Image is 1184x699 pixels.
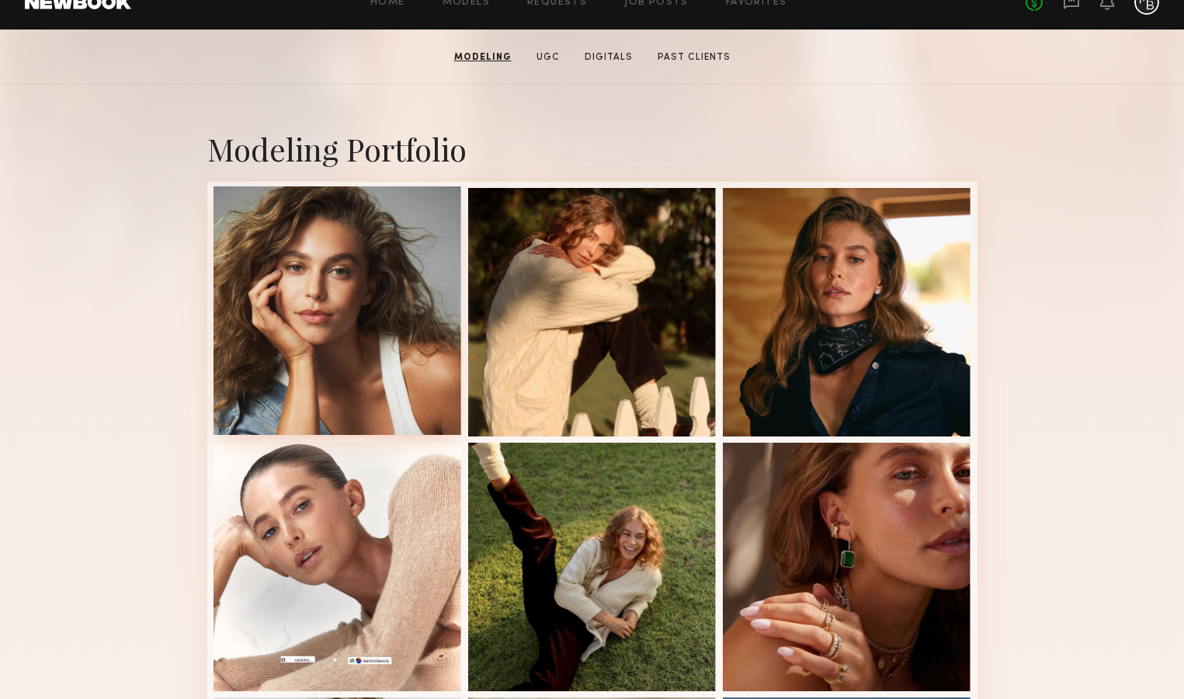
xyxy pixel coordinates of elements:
[448,50,518,64] a: Modeling
[651,50,737,64] a: Past Clients
[530,50,566,64] a: UGC
[207,128,977,169] div: Modeling Portfolio
[578,50,639,64] a: Digitals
